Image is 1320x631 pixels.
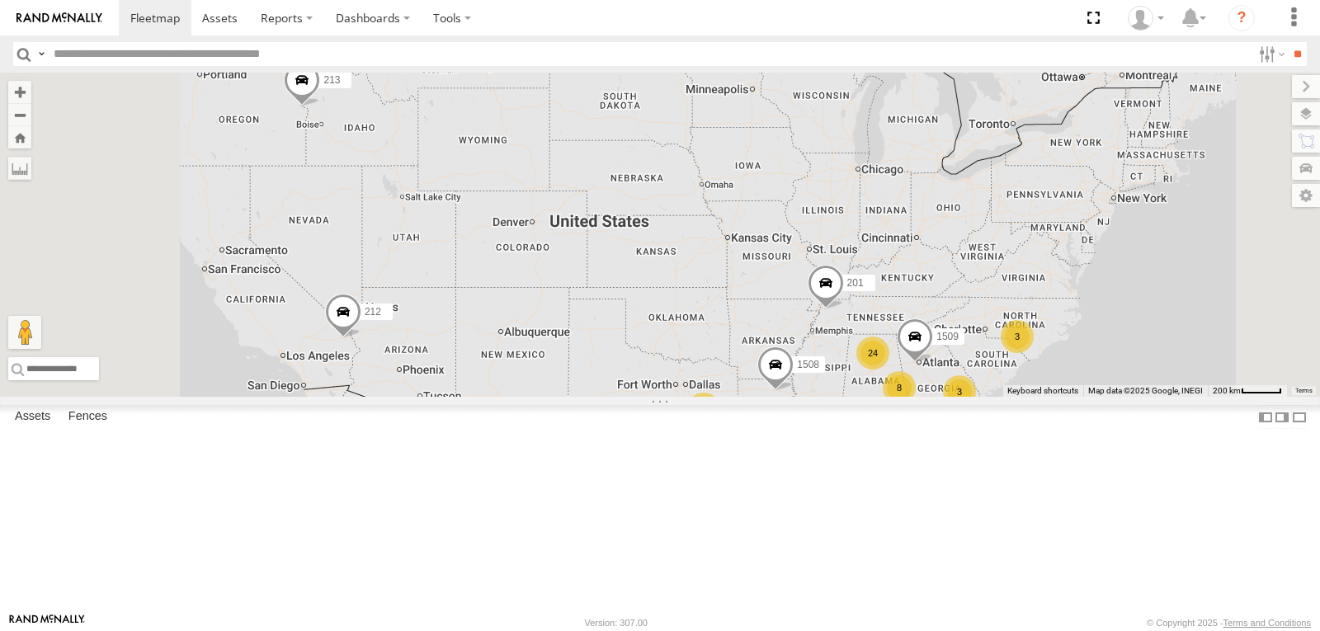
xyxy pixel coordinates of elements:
[8,103,31,126] button: Zoom out
[687,393,720,426] div: 2
[585,618,648,628] div: Version: 307.00
[1223,618,1311,628] a: Terms and Conditions
[1088,386,1203,395] span: Map data ©2025 Google, INEGI
[16,12,102,24] img: rand-logo.svg
[9,615,85,631] a: Visit our Website
[365,305,381,317] span: 212
[60,406,115,429] label: Fences
[1274,405,1290,429] label: Dock Summary Table to the Right
[943,375,976,408] div: 3
[1292,184,1320,207] label: Map Settings
[7,406,59,429] label: Assets
[1208,385,1287,397] button: Map Scale: 200 km per 46 pixels
[35,42,48,66] label: Search Query
[1252,42,1288,66] label: Search Filter Options
[8,126,31,148] button: Zoom Home
[1122,6,1170,31] div: EDWARD EDMONDSON
[883,371,916,404] div: 8
[1291,405,1308,429] label: Hide Summary Table
[8,81,31,103] button: Zoom in
[1001,320,1034,353] div: 3
[8,157,31,180] label: Measure
[1213,386,1241,395] span: 200 km
[1228,5,1255,31] i: ?
[1147,618,1311,628] div: © Copyright 2025 -
[856,337,889,370] div: 24
[323,74,340,86] span: 213
[1007,385,1078,397] button: Keyboard shortcuts
[936,330,959,341] span: 1509
[797,358,819,370] span: 1508
[1295,388,1313,394] a: Terms (opens in new tab)
[1257,405,1274,429] label: Dock Summary Table to the Left
[847,277,864,289] span: 201
[8,316,41,349] button: Drag Pegman onto the map to open Street View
